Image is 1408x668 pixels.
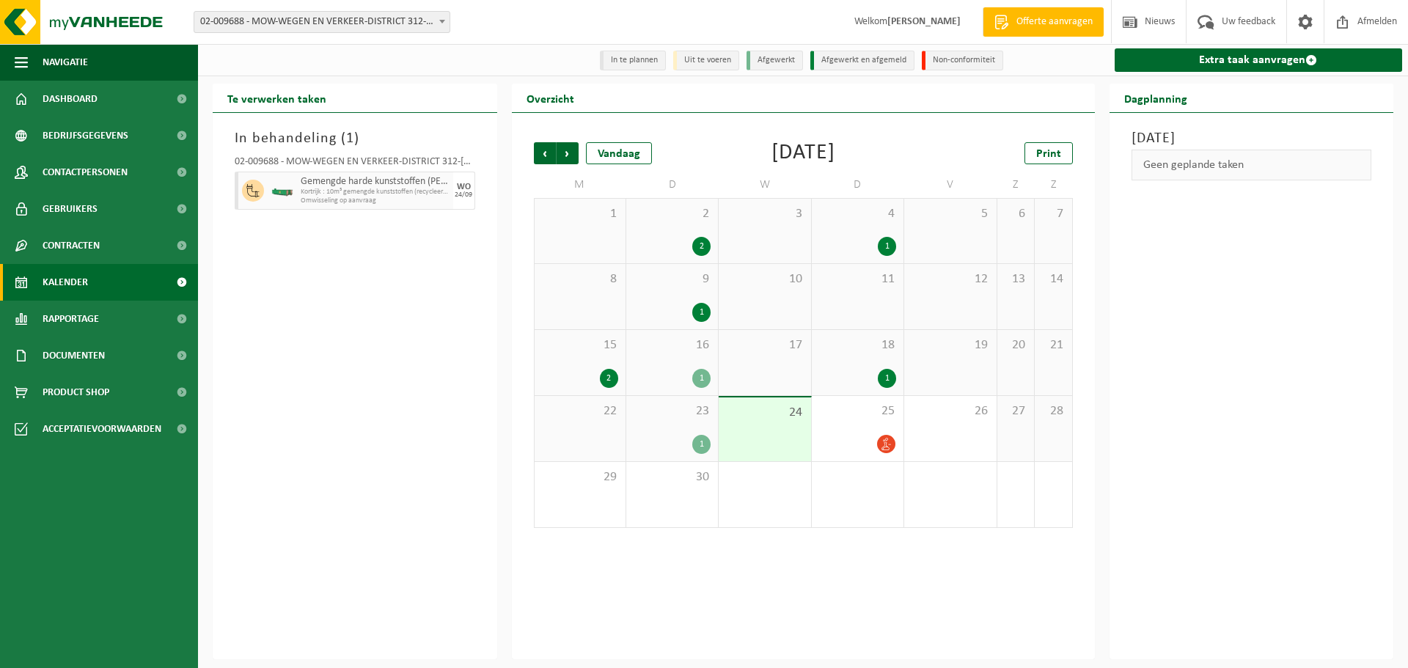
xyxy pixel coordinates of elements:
span: 13 [1005,271,1027,287]
span: 3 [726,206,803,222]
span: 11 [819,271,896,287]
td: Z [1035,172,1072,198]
span: 1 [542,206,618,222]
td: D [812,172,904,198]
span: Gebruikers [43,191,98,227]
span: 20 [1005,337,1027,353]
div: Geen geplande taken [1132,150,1372,180]
span: 24 [726,405,803,421]
a: Extra taak aanvragen [1115,48,1403,72]
span: 12 [912,271,989,287]
div: Vandaag [586,142,652,164]
h2: Overzicht [512,84,589,112]
span: 16 [634,337,711,353]
span: Vorige [534,142,556,164]
span: Offerte aanvragen [1013,15,1096,29]
div: 1 [692,369,711,388]
div: 2 [600,369,618,388]
span: 02-009688 - MOW-WEGEN EN VERKEER-DISTRICT 312-KORTRIJK - KORTRIJK [194,12,450,32]
span: 19 [912,337,989,353]
a: Offerte aanvragen [983,7,1104,37]
div: 1 [692,303,711,322]
span: Volgende [557,142,579,164]
span: 15 [542,337,618,353]
div: 24/09 [455,191,472,199]
div: 1 [692,435,711,454]
span: 30 [634,469,711,485]
span: Documenten [43,337,105,374]
span: Gemengde harde kunststoffen (PE, PP en PVC), recycleerbaar (industrieel) [301,176,450,188]
div: [DATE] [771,142,835,164]
span: 10 [726,271,803,287]
div: WO [457,183,471,191]
span: 25 [819,403,896,419]
strong: [PERSON_NAME] [887,16,961,27]
span: Bedrijfsgegevens [43,117,128,154]
li: Non-conformiteit [922,51,1003,70]
span: 21 [1042,337,1064,353]
span: 5 [912,206,989,222]
span: Kortrijk : 10m³ gemengde kunststoffen (recycleerbaar) [301,188,450,197]
span: Acceptatievoorwaarden [43,411,161,447]
span: 7 [1042,206,1064,222]
td: M [534,172,626,198]
span: 18 [819,337,896,353]
span: 29 [542,469,618,485]
span: Omwisseling op aanvraag [301,197,450,205]
span: 9 [634,271,711,287]
div: 02-009688 - MOW-WEGEN EN VERKEER-DISTRICT 312-[GEOGRAPHIC_DATA] - [GEOGRAPHIC_DATA] [235,157,475,172]
li: Afgewerkt en afgemeld [810,51,914,70]
div: 2 [692,237,711,256]
span: 17 [726,337,803,353]
div: 1 [878,237,896,256]
span: 02-009688 - MOW-WEGEN EN VERKEER-DISTRICT 312-KORTRIJK - KORTRIJK [194,11,450,33]
span: 28 [1042,403,1064,419]
td: W [719,172,811,198]
img: HK-XC-10-GN-00 [271,186,293,197]
td: D [626,172,719,198]
h3: In behandeling ( ) [235,128,475,150]
span: Dashboard [43,81,98,117]
td: Z [997,172,1035,198]
li: Afgewerkt [747,51,803,70]
span: Rapportage [43,301,99,337]
li: Uit te voeren [673,51,739,70]
span: 14 [1042,271,1064,287]
span: 1 [346,131,354,146]
span: Kalender [43,264,88,301]
span: 27 [1005,403,1027,419]
span: Contactpersonen [43,154,128,191]
span: Product Shop [43,374,109,411]
span: Print [1036,148,1061,160]
td: V [904,172,997,198]
span: Contracten [43,227,100,264]
span: 6 [1005,206,1027,222]
a: Print [1024,142,1073,164]
span: 4 [819,206,896,222]
span: 26 [912,403,989,419]
span: 2 [634,206,711,222]
h2: Te verwerken taken [213,84,341,112]
div: 1 [878,369,896,388]
h3: [DATE] [1132,128,1372,150]
h2: Dagplanning [1110,84,1202,112]
span: Navigatie [43,44,88,81]
span: 22 [542,403,618,419]
li: In te plannen [600,51,666,70]
span: 8 [542,271,618,287]
span: 23 [634,403,711,419]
